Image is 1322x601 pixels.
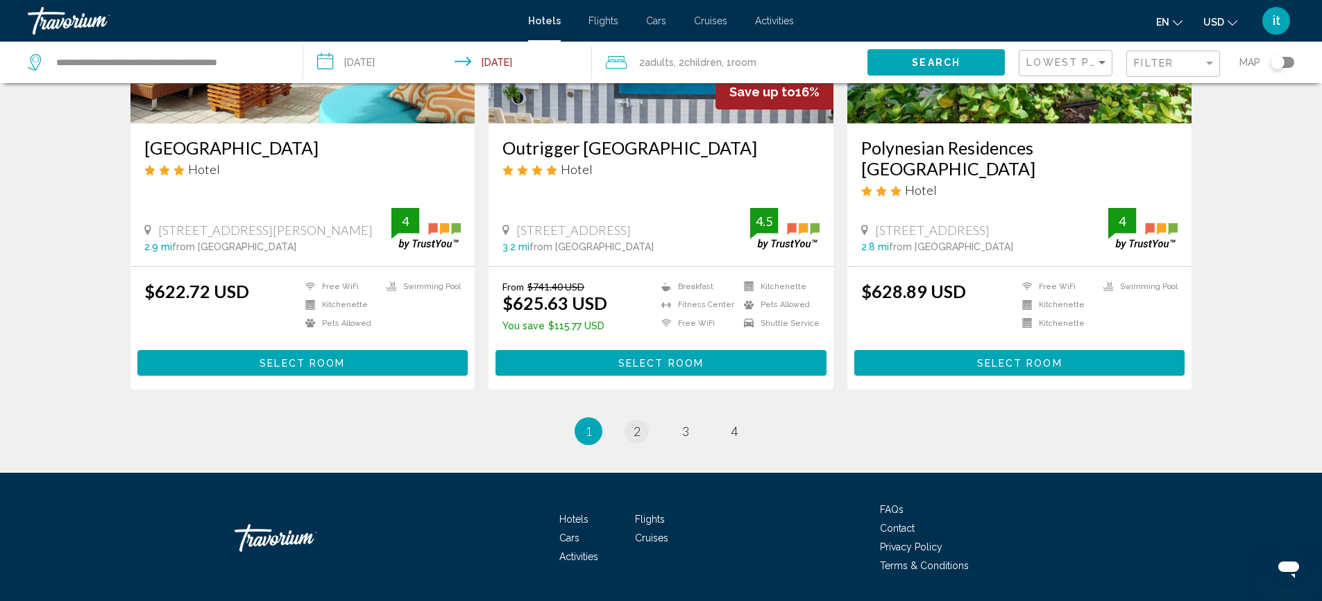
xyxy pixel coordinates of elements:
[158,223,373,238] span: [STREET_ADDRESS][PERSON_NAME]
[585,424,592,439] span: 1
[303,42,593,83] button: Check-in date: Oct 31, 2025 Check-out date: Nov 3, 2025
[529,241,654,252] span: from [GEOGRAPHIC_DATA]
[391,208,461,249] img: trustyou-badge.svg
[137,350,468,376] button: Select Room
[502,320,607,331] p: $115.77 USD
[750,213,778,229] div: 4.5
[502,320,545,331] span: You save
[1134,58,1173,69] span: Filter
[1273,14,1280,28] span: it
[298,299,380,311] li: Kitchenette
[880,504,904,515] a: FAQs
[755,15,794,26] a: Activities
[559,532,579,543] span: Cars
[634,424,641,439] span: 2
[854,350,1185,376] button: Select Room
[28,7,514,35] a: Travorium
[684,57,722,68] span: Children
[298,317,380,329] li: Pets Allowed
[144,241,172,252] span: 2.9 mi
[737,299,820,311] li: Pets Allowed
[137,354,468,369] a: Select Room
[880,560,969,571] a: Terms & Conditions
[380,281,461,293] li: Swimming Pool
[867,49,1005,75] button: Search
[977,358,1062,369] span: Select Room
[235,517,373,559] a: Travorium
[528,15,561,26] a: Hotels
[635,514,665,525] a: Flights
[1015,299,1096,311] li: Kitchenette
[144,137,461,158] a: [GEOGRAPHIC_DATA]
[1203,12,1237,32] button: Change currency
[502,281,524,293] span: From
[682,424,689,439] span: 3
[694,15,727,26] span: Cruises
[737,281,820,293] li: Kitchenette
[1026,58,1108,69] mat-select: Sort by
[731,424,738,439] span: 4
[618,358,704,369] span: Select Room
[502,241,529,252] span: 3.2 mi
[495,354,827,369] a: Select Room
[502,137,820,158] a: Outrigger [GEOGRAPHIC_DATA]
[130,417,1192,445] ul: Pagination
[654,299,737,311] li: Fitness Center
[654,317,737,329] li: Free WiFi
[905,182,937,198] span: Hotel
[639,53,674,72] span: 2
[880,541,942,552] span: Privacy Policy
[1026,57,1116,68] span: Lowest Price
[737,317,820,329] li: Shuttle Service
[645,57,674,68] span: Adults
[646,15,666,26] a: Cars
[502,162,820,177] div: 4 star Hotel
[1203,17,1224,28] span: USD
[880,523,915,534] a: Contact
[854,354,1185,369] a: Select Room
[1260,56,1294,69] button: Toggle map
[516,223,631,238] span: [STREET_ADDRESS]
[1015,281,1096,293] li: Free WiFi
[861,281,966,302] ins: $628.89 USD
[861,137,1178,179] h3: Polynesian Residences [GEOGRAPHIC_DATA]
[559,514,588,525] a: Hotels
[875,223,990,238] span: [STREET_ADDRESS]
[391,213,419,229] div: 4
[889,241,1013,252] span: from [GEOGRAPHIC_DATA]
[495,350,827,376] button: Select Room
[1156,12,1183,32] button: Change language
[1015,317,1096,329] li: Kitchenette
[172,241,296,252] span: from [GEOGRAPHIC_DATA]
[1108,213,1136,229] div: 4
[715,74,833,110] div: 16%
[592,42,867,83] button: Travelers: 2 adults, 2 children
[1156,17,1169,28] span: en
[635,532,668,543] span: Cruises
[188,162,220,177] span: Hotel
[1096,281,1178,293] li: Swimming Pool
[1108,208,1178,249] img: trustyou-badge.svg
[861,241,889,252] span: 2.8 mi
[588,15,618,26] a: Flights
[144,281,249,302] ins: $622.72 USD
[861,182,1178,198] div: 3 star Hotel
[561,162,593,177] span: Hotel
[731,57,756,68] span: Room
[750,208,820,249] img: trustyou-badge.svg
[144,162,461,177] div: 3 star Hotel
[654,281,737,293] li: Breakfast
[559,551,598,562] a: Activities
[912,58,960,69] span: Search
